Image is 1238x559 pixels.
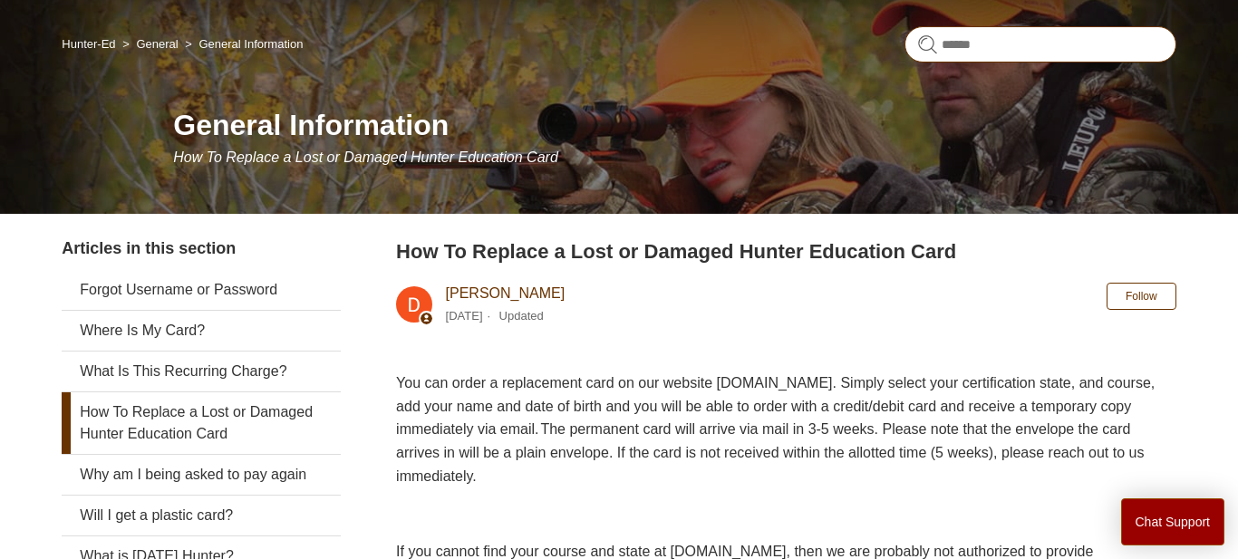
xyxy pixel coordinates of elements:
[173,149,558,165] span: How To Replace a Lost or Damaged Hunter Education Card
[119,37,181,51] li: General
[62,37,119,51] li: Hunter-Ed
[62,352,340,391] a: What Is This Recurring Charge?
[198,37,303,51] a: General Information
[904,26,1176,63] input: Search
[62,311,340,351] a: Where Is My Card?
[62,37,115,51] a: Hunter-Ed
[136,37,178,51] a: General
[446,309,483,323] time: 03/04/2024, 05:49
[1121,498,1225,545] button: Chat Support
[62,496,340,535] a: Will I get a plastic card?
[396,375,1155,483] span: You can order a replacement card on our website [DOMAIN_NAME]. Simply select your certification s...
[499,309,544,323] li: Updated
[62,455,340,495] a: Why am I being asked to pay again
[446,285,566,301] a: [PERSON_NAME]
[62,239,236,257] span: Articles in this section
[396,236,1176,266] h2: How To Replace a Lost or Damaged Hunter Education Card
[173,103,1175,147] h1: General Information
[62,392,340,454] a: How To Replace a Lost or Damaged Hunter Education Card
[181,37,303,51] li: General Information
[1107,283,1176,310] button: Follow Article
[62,270,340,310] a: Forgot Username or Password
